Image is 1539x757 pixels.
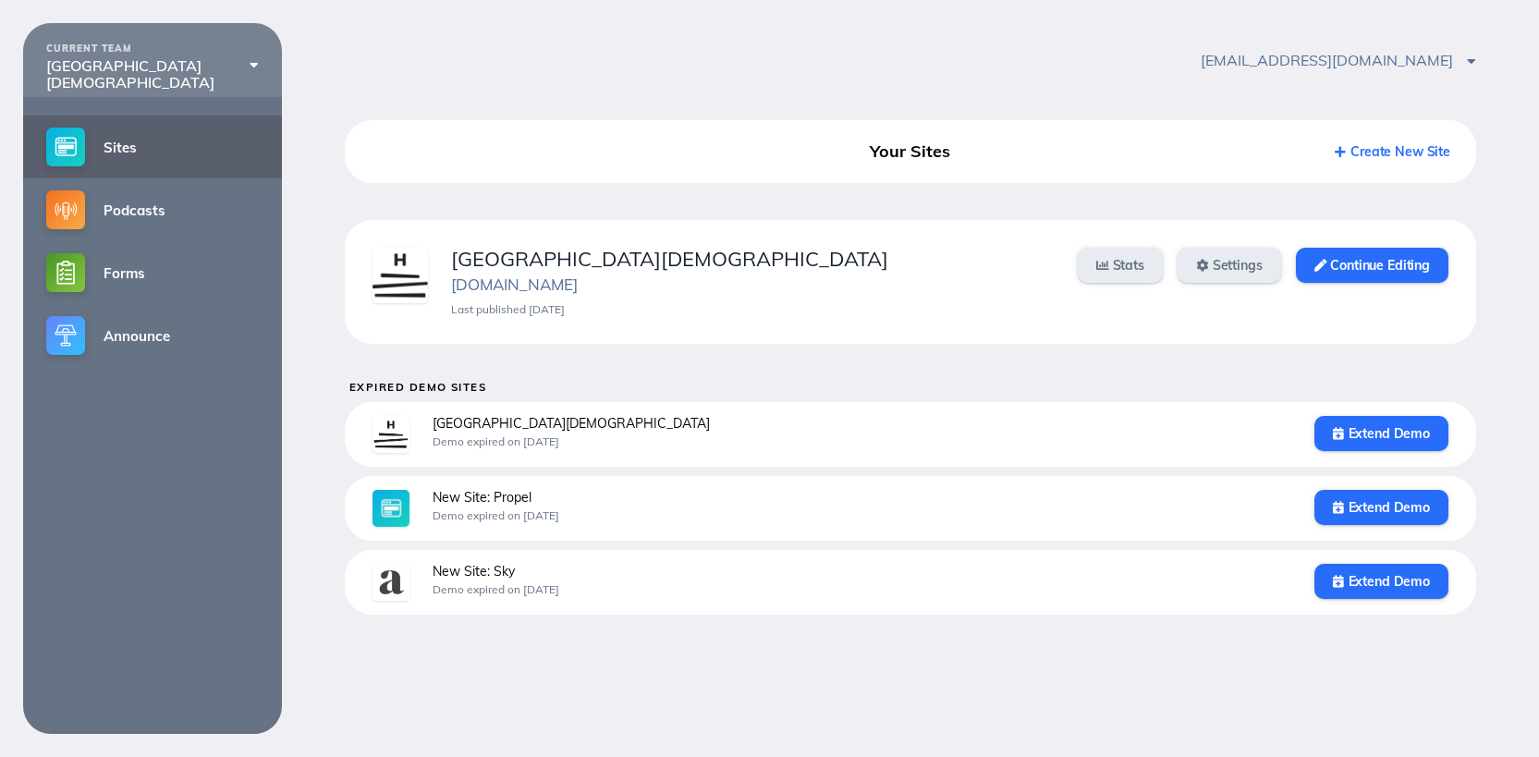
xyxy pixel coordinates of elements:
[433,564,1291,579] div: New Site: Sky
[373,564,409,601] img: 0n5e3kwwxbuc3jxm.jpg
[373,490,409,527] img: sites-large@2x.jpg
[1201,51,1476,69] span: [EMAIL_ADDRESS][DOMAIN_NAME]
[451,248,1055,271] div: [GEOGRAPHIC_DATA][DEMOGRAPHIC_DATA]
[23,241,282,304] a: Forms
[1178,248,1281,283] a: Settings
[46,128,85,166] img: sites-small@2x.png
[46,43,259,55] div: CURRENT TEAM
[451,303,1055,316] div: Last published [DATE]
[349,381,1476,393] h5: Expired Demo Sites
[433,490,1291,505] div: New Site: Propel
[46,253,85,292] img: forms-small@2x.png
[1335,143,1450,160] a: Create New Site
[46,316,85,355] img: announce-small@2x.png
[373,248,428,303] img: psqtb4ykltgfx2pd.png
[1296,248,1448,283] a: Continue Editing
[1314,490,1448,525] a: Extend Demo
[23,304,282,367] a: Announce
[433,583,1291,596] div: Demo expired on [DATE]
[1314,564,1448,599] a: Extend Demo
[1314,416,1448,451] a: Extend Demo
[1078,248,1163,283] a: Stats
[433,435,1291,448] div: Demo expired on [DATE]
[433,509,1291,522] div: Demo expired on [DATE]
[46,190,85,229] img: podcasts-small@2x.png
[451,275,578,294] a: [DOMAIN_NAME]
[433,416,1291,431] div: [GEOGRAPHIC_DATA][DEMOGRAPHIC_DATA]
[730,135,1090,168] div: Your Sites
[23,116,282,178] a: Sites
[46,57,259,92] div: [GEOGRAPHIC_DATA][DEMOGRAPHIC_DATA]
[23,178,282,241] a: Podcasts
[373,416,409,453] img: yi6qrzusiobb5tho.png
